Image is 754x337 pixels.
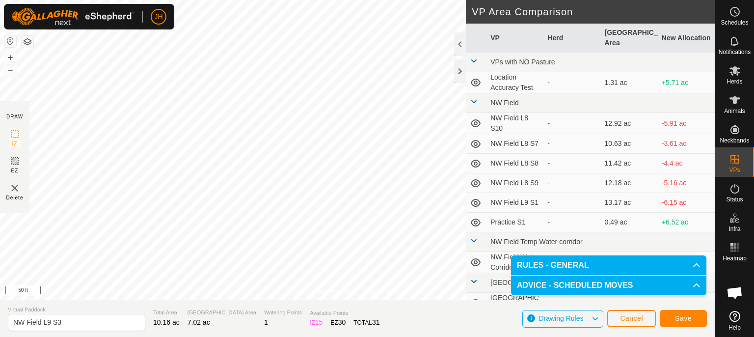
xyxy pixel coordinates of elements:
[729,167,740,173] span: VPs
[490,238,582,246] span: NW Field Temp Water corridor
[264,318,268,326] span: 1
[486,213,543,232] td: Practice S1
[601,193,658,213] td: 13.17 ac
[727,79,742,84] span: Herds
[658,252,715,273] td: -
[601,154,658,173] td: 11.42 ac
[486,113,543,134] td: NW Field L8 S10
[724,108,745,114] span: Animals
[547,298,596,309] div: -
[154,12,162,22] span: JH
[6,113,23,120] div: DRAW
[486,193,543,213] td: NW Field L9 S1
[715,307,754,335] a: Help
[9,182,21,194] img: VP
[12,8,135,26] img: Gallagher Logo
[547,118,596,129] div: -
[511,255,706,275] p-accordion-header: RULES - GENERAL
[620,314,643,322] span: Cancel
[486,134,543,154] td: NW Field L8 S7
[723,255,747,261] span: Heatmap
[601,213,658,232] td: 0.49 ac
[601,72,658,93] td: 1.31 ac
[11,167,19,174] span: EZ
[188,309,256,317] span: [GEOGRAPHIC_DATA] Area
[517,261,589,269] span: RULES - GENERAL
[658,24,715,53] th: New Allocation
[4,52,16,63] button: +
[490,279,562,286] span: [GEOGRAPHIC_DATA]
[188,318,210,326] span: 7.02 ac
[153,318,180,326] span: 10.16 ac
[264,309,302,317] span: Watering Points
[330,317,346,328] div: EZ
[728,226,740,232] span: Infra
[367,287,396,296] a: Contact Us
[486,24,543,53] th: VP
[607,310,656,327] button: Cancel
[720,278,750,308] div: Open chat
[658,113,715,134] td: -5.91 ac
[486,72,543,93] td: Location Accuracy Test
[658,173,715,193] td: -5.16 ac
[315,318,323,326] span: 15
[4,64,16,76] button: –
[547,178,596,188] div: -
[658,154,715,173] td: -4.4 ac
[153,309,180,317] span: Total Area
[658,134,715,154] td: -3.61 ac
[310,309,379,317] span: Available Points
[728,325,741,331] span: Help
[547,197,596,208] div: -
[547,139,596,149] div: -
[658,72,715,93] td: +5.71 ac
[486,293,543,314] td: [GEOGRAPHIC_DATA]
[601,252,658,273] td: 7.02 ac
[472,6,715,18] h2: VP Area Comparison
[660,310,707,327] button: Save
[658,193,715,213] td: -6.15 ac
[490,58,555,66] span: VPs with NO Pasture
[8,306,145,314] span: Virtual Paddock
[721,20,748,26] span: Schedules
[6,194,24,201] span: Delete
[719,49,751,55] span: Notifications
[547,78,596,88] div: -
[372,318,380,326] span: 31
[658,213,715,232] td: +6.52 ac
[12,140,18,147] span: IZ
[22,36,33,48] button: Map Layers
[726,197,743,202] span: Status
[601,173,658,193] td: 12.18 ac
[310,317,323,328] div: IZ
[720,138,749,143] span: Neckbands
[543,24,600,53] th: Herd
[486,154,543,173] td: NW Field L8 S8
[486,173,543,193] td: NW Field L8 S9
[490,99,519,107] span: NW Field
[547,158,596,168] div: -
[319,287,355,296] a: Privacy Policy
[601,134,658,154] td: 10.63 ac
[601,24,658,53] th: [GEOGRAPHIC_DATA] Area
[547,217,596,227] div: -
[511,276,706,295] p-accordion-header: ADVICE - SCHEDULED MOVES
[539,314,583,322] span: Drawing Rules
[338,318,346,326] span: 30
[486,252,543,273] td: NW Field Water Corridor
[601,113,658,134] td: 12.92 ac
[353,317,379,328] div: TOTAL
[675,314,692,322] span: Save
[4,35,16,47] button: Reset Map
[517,281,633,289] span: ADVICE - SCHEDULED MOVES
